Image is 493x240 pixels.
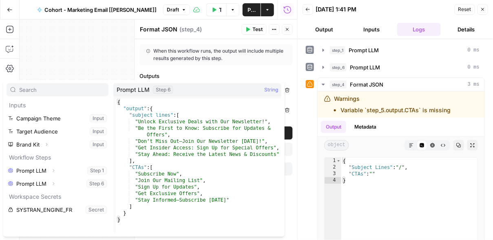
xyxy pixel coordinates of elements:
span: Reset [458,6,471,13]
li: Variable `step_5.output.CTAs` is missing [340,106,451,114]
p: Workspace Secrets [7,190,108,203]
button: Select variable Prompt LLM [7,164,108,177]
span: step_1 [330,46,345,54]
button: 3 ms [318,78,484,91]
div: When this workflow runs, the output will include multiple results generated by this step. [146,47,286,62]
span: Toggle code folding, rows 1 through 4 [336,158,341,164]
div: Step 6 [153,86,173,94]
span: String [264,86,278,94]
span: ( step_4 ) [180,25,202,33]
button: Switch to Single Output [140,143,293,156]
div: 1 [325,158,341,164]
button: Details [444,23,488,36]
span: 0 ms [468,64,480,71]
button: Logs [397,23,441,36]
textarea: Format JSON [140,25,178,33]
span: step_4 [330,80,347,89]
span: Draft [167,6,179,13]
p: Workflow Steps [7,151,108,164]
span: step_6 [330,63,347,71]
div: 3 [325,171,341,177]
span: 0 ms [468,47,480,54]
button: Output [321,121,346,133]
div: Warnings [334,95,451,114]
button: Inputs [350,23,394,36]
span: Prompt LLM [349,46,379,54]
button: Add Output [140,127,293,140]
span: Publish [248,6,256,14]
input: Search [19,86,105,94]
span: Test Data [219,6,221,14]
button: Cohort - Marketing Email [[PERSON_NAME]] [32,3,161,16]
button: 0 ms [318,44,484,57]
button: Publish [243,3,261,16]
span: Prompt LLM [350,63,380,71]
span: object [324,140,349,151]
div: Outputs [140,72,293,80]
span: Test [253,26,263,33]
button: Select variable SYSTRAN_ENGINE_FR [7,203,108,216]
p: Inputs [7,99,108,112]
div: 2 [325,164,341,171]
button: Select variable Brand Kit [7,138,108,151]
button: Test Data [206,3,226,16]
button: Reset [455,4,475,15]
span: Format JSON [350,80,383,89]
span: Cohort - Marketing Email [[PERSON_NAME]] [44,6,157,14]
button: Select variable Campaign Theme [7,112,108,125]
button: Select variable Target Audience [7,125,108,138]
button: Metadata [349,121,381,133]
div: 4 [325,177,341,184]
span: Prompt LLM [117,86,150,94]
span: 3 ms [468,81,480,88]
button: Draft [163,4,190,15]
button: Test [242,24,267,35]
button: Select variable Prompt LLM [7,177,108,190]
button: Null output [245,162,291,176]
button: 0 ms [318,61,484,74]
button: Output [303,23,347,36]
